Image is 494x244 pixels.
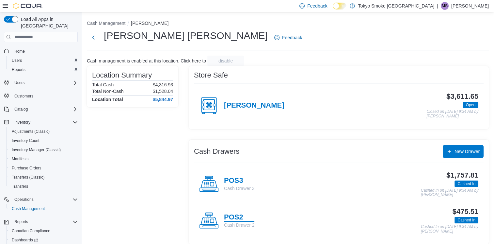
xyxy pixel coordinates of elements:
[9,155,78,163] span: Manifests
[92,71,152,79] h3: Location Summary
[1,46,80,56] button: Home
[224,185,254,192] p: Cash Drawer 3
[207,56,244,66] button: disable
[1,78,80,87] button: Users
[12,184,28,189] span: Transfers
[421,188,478,197] p: Cashed In on [DATE] 9:34 AM by [PERSON_NAME]
[131,21,168,26] button: [PERSON_NAME]
[358,2,435,10] p: Tokyo Smoke [GEOGRAPHIC_DATA]
[12,92,36,100] a: Customers
[9,227,78,235] span: Canadian Compliance
[457,217,475,223] span: Cashed In
[12,196,78,203] span: Operations
[9,173,78,181] span: Transfers (Classic)
[9,57,78,64] span: Users
[9,236,78,244] span: Dashboards
[282,34,302,41] span: Feedback
[9,227,53,235] a: Canadian Compliance
[12,156,28,162] span: Manifests
[14,80,24,85] span: Users
[12,47,27,55] a: Home
[426,110,478,118] p: Closed on [DATE] 9:34 AM by [PERSON_NAME]
[92,82,114,87] h6: Total Cash
[87,21,125,26] button: Cash Management
[7,65,80,74] button: Reports
[92,89,124,94] h6: Total Non-Cash
[9,164,44,172] a: Purchase Orders
[7,154,80,164] button: Manifests
[14,94,33,99] span: Customers
[437,2,438,10] p: |
[18,16,78,29] span: Load All Apps in [GEOGRAPHIC_DATA]
[12,196,36,203] button: Operations
[9,164,78,172] span: Purchase Orders
[466,102,475,108] span: Open
[12,237,38,243] span: Dashboards
[14,49,25,54] span: Home
[218,58,233,64] span: disable
[446,93,478,100] h3: $3,611.65
[7,164,80,173] button: Purchase Orders
[12,58,22,63] span: Users
[12,138,40,143] span: Inventory Count
[9,128,78,135] span: Adjustments (Classic)
[13,3,42,9] img: Cova
[9,128,52,135] a: Adjustments (Classic)
[9,66,28,74] a: Reports
[7,173,80,182] button: Transfers (Classic)
[12,175,44,180] span: Transfers (Classic)
[333,3,346,9] input: Dark Mode
[12,67,25,72] span: Reports
[454,181,478,187] span: Cashed In
[92,97,123,102] h4: Location Total
[9,137,78,145] span: Inventory Count
[87,58,206,63] p: Cash management is enabled at this location. Click here to
[1,118,80,127] button: Inventory
[441,2,449,10] div: Makenna Simon
[9,57,24,64] a: Users
[224,222,254,228] p: Cash Drawer 2
[12,166,41,171] span: Purchase Orders
[9,173,47,181] a: Transfers (Classic)
[14,219,28,224] span: Reports
[12,79,78,87] span: Users
[153,97,173,102] h4: $5,844.97
[442,2,448,10] span: MS
[454,217,478,223] span: Cashed In
[446,171,478,179] h3: $1,757.81
[9,183,31,190] a: Transfers
[453,208,478,216] h3: $475.51
[12,92,78,100] span: Customers
[7,226,80,235] button: Canadian Compliance
[153,82,173,87] p: $4,316.93
[7,182,80,191] button: Transfers
[14,120,30,125] span: Inventory
[272,31,305,44] a: Feedback
[1,91,80,101] button: Customers
[1,105,80,114] button: Catalog
[457,181,475,187] span: Cashed In
[9,205,78,213] span: Cash Management
[12,147,61,152] span: Inventory Manager (Classic)
[9,236,40,244] a: Dashboards
[7,56,80,65] button: Users
[194,71,228,79] h3: Store Safe
[9,66,78,74] span: Reports
[12,105,78,113] span: Catalog
[9,183,78,190] span: Transfers
[307,3,327,9] span: Feedback
[12,105,30,113] button: Catalog
[9,137,42,145] a: Inventory Count
[7,127,80,136] button: Adjustments (Classic)
[9,146,78,154] span: Inventory Manager (Classic)
[194,148,239,155] h3: Cash Drawers
[1,195,80,204] button: Operations
[463,102,478,108] span: Open
[224,101,284,110] h4: [PERSON_NAME]
[12,118,78,126] span: Inventory
[104,29,268,42] h1: [PERSON_NAME] [PERSON_NAME]
[12,47,78,55] span: Home
[7,204,80,213] button: Cash Management
[1,217,80,226] button: Reports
